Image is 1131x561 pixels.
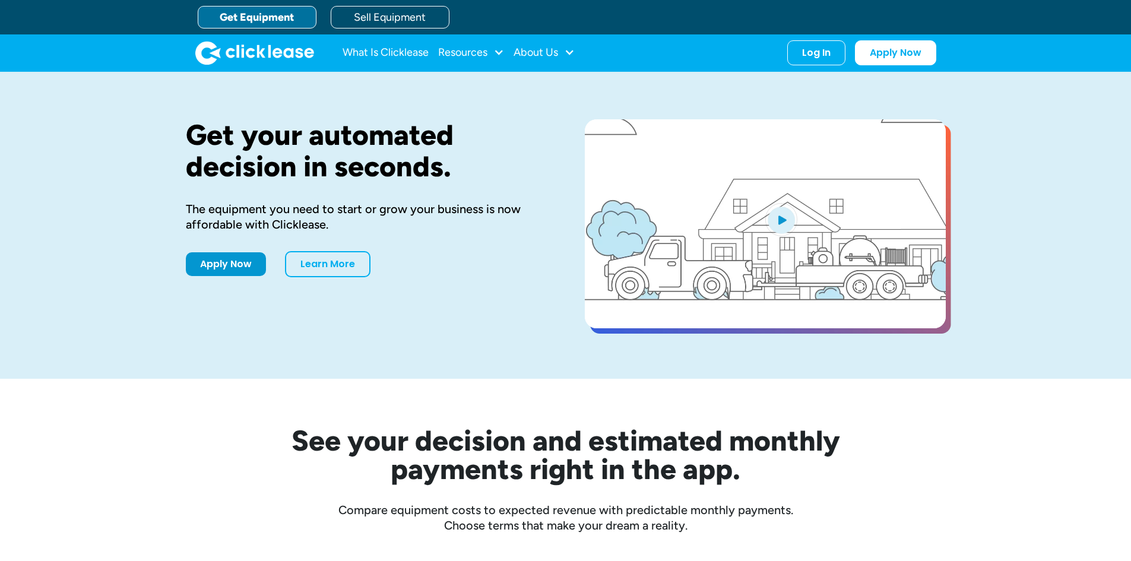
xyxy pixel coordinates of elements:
[186,252,266,276] a: Apply Now
[195,41,314,65] a: home
[233,426,898,483] h2: See your decision and estimated monthly payments right in the app.
[186,119,547,182] h1: Get your automated decision in seconds.
[195,41,314,65] img: Clicklease logo
[186,201,547,232] div: The equipment you need to start or grow your business is now affordable with Clicklease.
[765,203,797,236] img: Blue play button logo on a light blue circular background
[285,251,370,277] a: Learn More
[802,47,831,59] div: Log In
[331,6,449,28] a: Sell Equipment
[855,40,936,65] a: Apply Now
[343,41,429,65] a: What Is Clicklease
[438,41,504,65] div: Resources
[514,41,575,65] div: About Us
[186,502,946,533] div: Compare equipment costs to expected revenue with predictable monthly payments. Choose terms that ...
[585,119,946,328] a: open lightbox
[198,6,316,28] a: Get Equipment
